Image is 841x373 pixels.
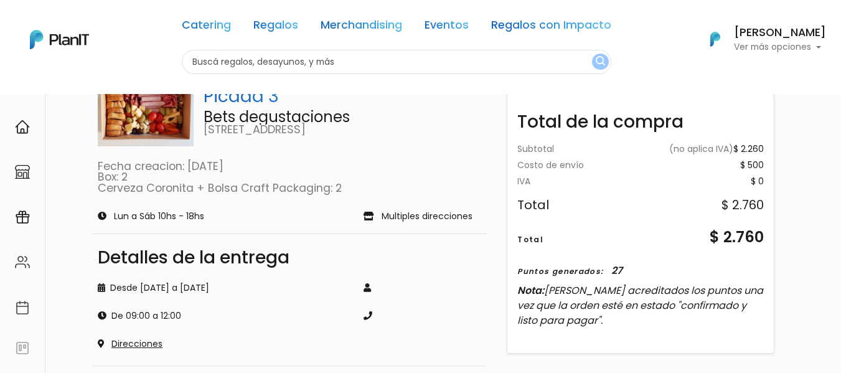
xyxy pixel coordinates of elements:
[98,161,482,172] p: Fecha creacion: [DATE]
[15,341,30,356] img: feedback-78b5a0c8f98aac82b08bfc38622c3050aee476f2c9584af64705fc4e61158814.svg
[517,234,543,245] div: Total
[517,199,549,211] div: Total
[734,43,826,52] p: Ver más opciones
[204,125,482,136] p: [STREET_ADDRESS]
[702,26,729,53] img: PlanIt Logo
[15,255,30,270] img: people-662611757002400ad9ed0e3c099ab2801c6687ba6c219adb57efc949bc21e19d.svg
[517,145,554,154] div: Subtotal
[15,164,30,179] img: marketplace-4ceaa7011d94191e9ded77b95e3339b90024bf715f7c57f8cf31f2d8c509eaba.svg
[98,83,194,146] img: Picada_para_2.jpeg
[669,145,764,154] div: $ 2.260
[182,20,231,35] a: Catering
[751,177,764,186] div: $ 0
[15,300,30,315] img: calendar-87d922413cdce8b2cf7b7f5f62616a5cf9e4887200fb71536465627b3292af00.svg
[15,210,30,225] img: campaigns-02234683943229c281be62815700db0a1741e53638e28bf9629b52c665b00959.svg
[114,212,204,221] p: Lun a Sáb 10hs - 18hs
[517,283,763,328] span: [PERSON_NAME] acreditados los puntos una vez que la orden esté en estado "confirmado y listo para...
[382,212,472,221] p: Multiples direcciones
[64,12,179,36] div: ¿Necesitás ayuda?
[425,20,469,35] a: Eventos
[694,23,826,55] button: PlanIt Logo [PERSON_NAME] Ver más opciones
[710,226,764,248] div: $ 2.760
[111,338,162,350] a: Direcciones
[98,309,349,323] div: De 09:00 a 12:00
[321,20,402,35] a: Merchandising
[596,56,605,68] img: search_button-432b6d5273f82d61273b3651a40e1bd1b912527efae98b1b7a1b2c0702e16a8d.svg
[507,99,773,135] div: Total de la compra
[98,249,482,267] div: Detalles de la entrega
[734,27,826,39] h6: [PERSON_NAME]
[253,20,298,35] a: Regalos
[517,283,763,328] p: Nota:
[182,50,611,74] input: Buscá regalos, desayunos, y más
[30,30,89,49] img: PlanIt Logo
[98,169,342,196] a: Box: 2Cerveza Coronita + Bolsa Craft Packaging: 2
[491,20,611,35] a: Regalos con Impacto
[611,263,623,278] div: 27
[517,161,584,170] div: Costo de envío
[669,143,733,155] span: (no aplica IVA)
[721,199,764,211] div: $ 2.760
[740,161,764,170] div: $ 500
[204,83,482,110] p: Picada 3
[517,266,603,277] div: Puntos generados:
[15,120,30,135] img: home-e721727adea9d79c4d83392d1f703f7f8bce08238fde08b1acbfd93340b81755.svg
[204,110,482,125] p: Bets degustaciones
[517,177,530,186] div: IVA
[98,281,349,295] div: Desde [DATE] a [DATE]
